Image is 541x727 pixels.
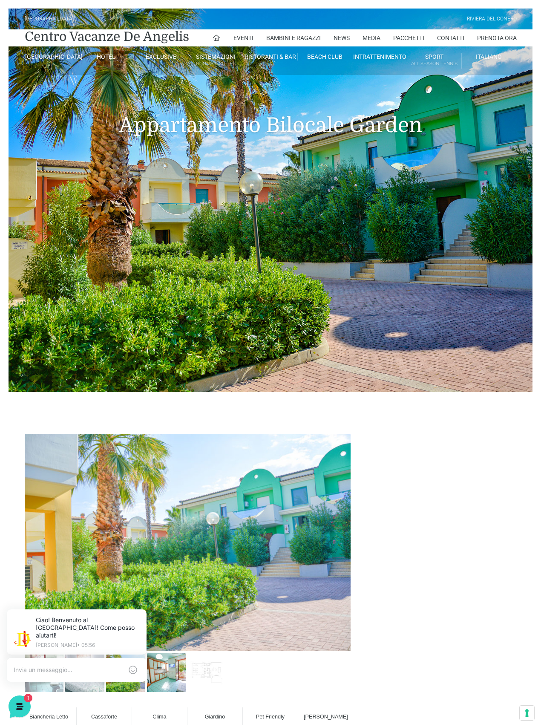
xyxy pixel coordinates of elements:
[407,53,462,69] a: SportAll Season Tennis
[91,714,117,720] span: Cassaforte
[7,694,32,719] iframe: Customerly Messenger Launcher
[19,32,36,49] img: light
[304,714,348,720] span: [PERSON_NAME]
[188,60,242,68] small: Rooms & Suites
[266,29,321,46] a: Bambini e Ragazzi
[14,141,66,148] span: Trova una risposta
[256,714,285,720] span: Pet Friendly
[334,29,350,46] a: News
[131,286,144,293] p: Aiuto
[41,43,145,49] p: [PERSON_NAME] • 05:56
[437,29,464,46] a: Contatti
[59,274,112,293] button: 1Messaggi
[7,274,59,293] button: Home
[462,53,516,61] a: Italiano
[393,29,424,46] a: Pacchetti
[477,29,517,46] a: Prenota Ora
[25,28,189,45] a: Centro Vacanze De Angelis
[148,92,157,101] span: 1
[14,107,157,124] button: Inizia una conversazione
[25,15,74,23] div: [GEOGRAPHIC_DATA]
[29,714,68,720] span: Biancheria Letto
[7,38,143,55] p: La nostra missione è rendere la tua esperienza straordinaria!
[36,82,133,90] span: [PERSON_NAME]
[36,92,133,101] p: Ciao! Benvenuto al [GEOGRAPHIC_DATA]! Come posso aiutarti!
[41,17,145,40] p: Ciao! Benvenuto al [GEOGRAPHIC_DATA]! Come posso aiutarti!
[74,286,97,293] p: Messaggi
[76,68,157,75] a: [DEMOGRAPHIC_DATA] tutto
[205,714,225,720] span: Giardino
[19,160,139,168] input: Cerca un articolo...
[188,53,243,69] a: SistemazioniRooms & Suites
[352,53,407,61] a: Intrattenimento
[91,141,157,148] a: Apri Centro Assistenza
[520,706,534,720] button: Le tue preferenze relative al consenso per le tecnologie di tracciamento
[79,53,134,61] a: Hotel
[111,274,164,293] button: Aiuto
[14,68,72,75] span: Le tue conversazioni
[10,78,160,104] a: [PERSON_NAME]Ciao! Benvenuto al [GEOGRAPHIC_DATA]! Come posso aiutarti!1 min fa1
[25,53,79,61] a: [GEOGRAPHIC_DATA]
[85,273,91,279] span: 1
[407,60,461,68] small: All Season Tennis
[476,53,502,60] span: Italiano
[243,53,298,61] a: Ristoranti & Bar
[14,83,31,100] img: light
[298,53,352,61] a: Beach Club
[467,15,517,23] div: Riviera Del Conero
[26,286,40,293] p: Home
[7,7,143,34] h2: Ciao da De Angelis Resort 👋
[55,113,126,119] span: Inizia una conversazione
[153,714,166,720] span: Clima
[25,75,517,150] h1: Appartamento Bilocale Garden
[138,82,157,89] p: 1 min fa
[134,53,188,61] a: Exclusive
[363,29,380,46] a: Media
[233,29,253,46] a: Eventi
